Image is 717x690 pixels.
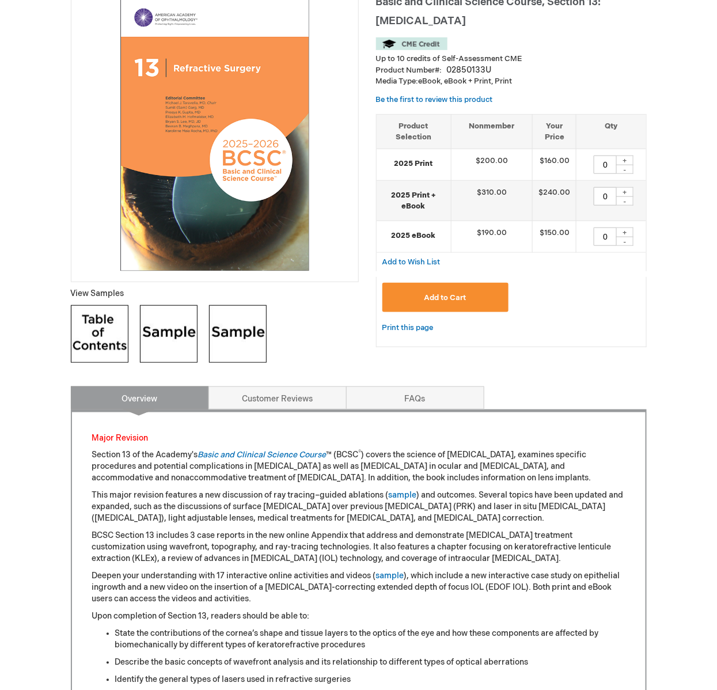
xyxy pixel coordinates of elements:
[92,450,625,484] p: Section 13 of the Academy's ™ (BCSC ) covers the science of [MEDICAL_DATA], examines specific pro...
[616,165,633,174] div: -
[376,54,647,65] li: Up to 10 credits of Self-Assessment CME
[451,181,533,221] td: $310.00
[92,530,625,565] p: BCSC Section 13 includes 3 case reports in the new online Appendix that address and demonstrate [...
[424,293,466,302] span: Add to Cart
[376,37,447,50] img: CME Credit
[533,221,576,253] td: $150.00
[71,305,128,363] img: Click to view
[115,628,625,651] li: State the contributions of the cornea’s shape and tissue layers to the optics of the eye and how ...
[451,221,533,253] td: $190.00
[594,156,617,174] input: Qty
[594,187,617,206] input: Qty
[359,450,362,457] sup: ®
[451,149,533,181] td: $200.00
[376,571,404,581] a: sample
[382,190,445,211] strong: 2025 Print + eBook
[616,228,633,237] div: +
[115,674,625,686] li: Identify the general types of lasers used in refractive surgeries
[92,571,625,605] p: Deepen your understanding with 17 interactive online activities and videos ( ), which include a n...
[71,386,209,410] a: Overview
[616,156,633,165] div: +
[382,257,441,267] span: Add to Wish List
[71,288,359,299] p: View Samples
[92,433,149,443] font: Major Revision
[92,611,625,623] p: Upon completion of Section 13, readers should be able to:
[209,305,267,363] img: Click to view
[616,187,633,197] div: +
[376,95,493,104] a: Be the first to review this product
[533,181,576,221] td: $240.00
[451,115,533,149] th: Nonmember
[208,386,347,410] a: Customer Reviews
[140,305,198,363] img: Click to view
[616,196,633,206] div: -
[115,657,625,669] li: Describe the basic concepts of wavefront analysis and its relationship to different types of opti...
[616,237,633,246] div: -
[382,230,445,241] strong: 2025 eBook
[576,115,646,149] th: Qty
[377,115,452,149] th: Product Selection
[447,65,492,76] div: 02850133U
[376,66,442,75] strong: Product Number
[382,257,441,267] a: Add to Wish List
[382,158,445,169] strong: 2025 Print
[533,149,576,181] td: $160.00
[376,77,419,86] strong: Media Type:
[198,450,327,460] a: Basic and Clinical Science Course
[594,228,617,246] input: Qty
[382,321,434,335] a: Print this page
[382,283,509,312] button: Add to Cart
[346,386,484,410] a: FAQs
[376,76,647,87] p: eBook, eBook + Print, Print
[92,490,625,525] p: This major revision features a new discussion of ray tracing–guided ablations ( ) and outcomes. S...
[389,491,417,501] a: sample
[533,115,576,149] th: Your Price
